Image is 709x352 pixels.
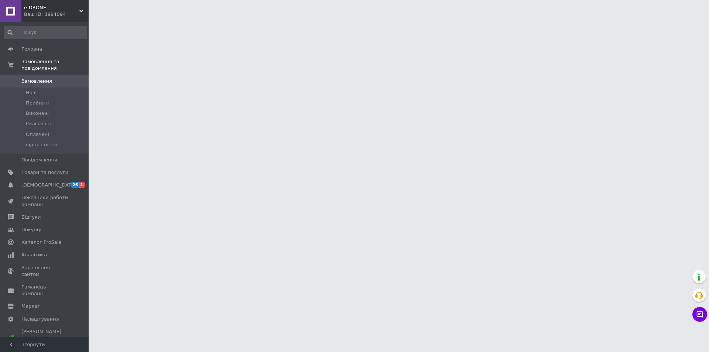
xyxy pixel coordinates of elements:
span: Головна [21,46,42,52]
input: Пошук [4,26,87,39]
span: Прийняті [26,100,49,106]
span: Товари та послуги [21,169,68,176]
span: Аналітика [21,252,47,258]
span: 26 [71,182,79,188]
button: Чат з покупцем [692,307,707,322]
div: Ваш ID: 3984094 [24,11,89,18]
span: відправлено [26,141,57,148]
span: Скасовані [26,120,51,127]
span: Відгуки [21,214,41,221]
span: Налаштування [21,316,59,322]
span: Покупці [21,226,41,233]
span: [DEMOGRAPHIC_DATA] [21,182,76,188]
span: Каталог ProSale [21,239,61,246]
span: Повідомлення [21,157,57,163]
span: Показники роботи компанії [21,194,68,208]
span: Замовлення [21,78,52,85]
span: Маркет [21,303,40,310]
span: 1 [79,182,85,188]
span: Гаманець компанії [21,284,68,297]
span: e-DRONE [24,4,79,11]
span: Виконані [26,110,49,117]
span: Замовлення та повідомлення [21,58,89,72]
span: [PERSON_NAME] та рахунки [21,328,68,349]
span: Нові [26,89,37,96]
span: Управління сайтом [21,264,68,278]
span: Оплачені [26,131,49,138]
